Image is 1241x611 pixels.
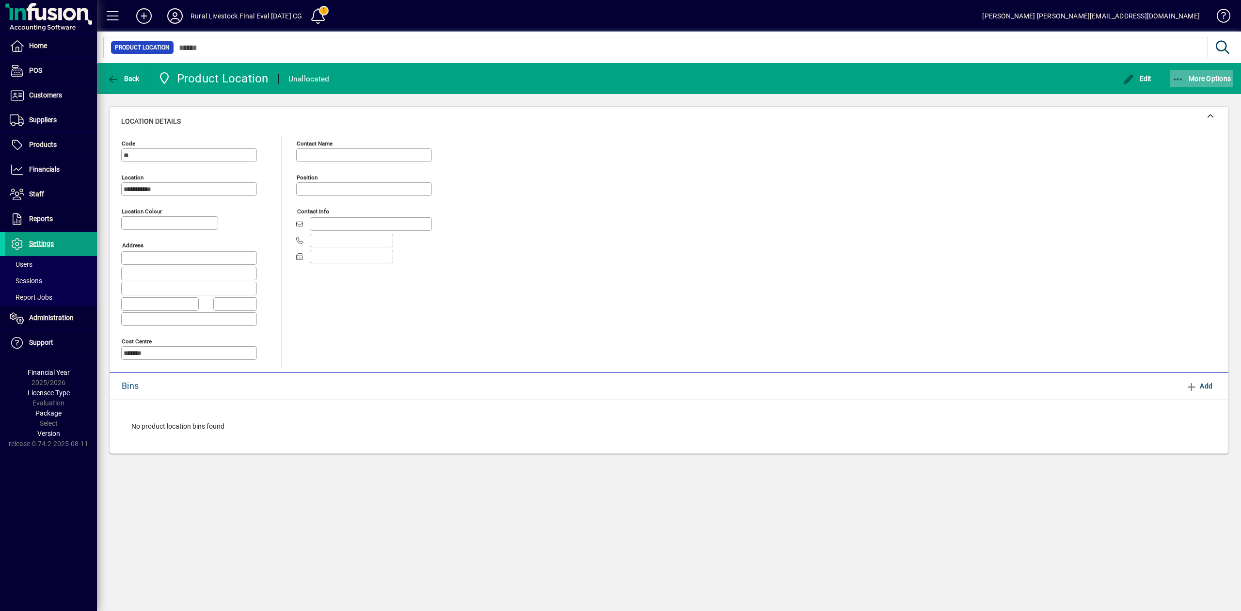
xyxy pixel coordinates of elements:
span: Report Jobs [10,293,52,301]
a: Financials [5,158,97,182]
mat-label: Location colour [122,208,162,215]
span: Products [29,141,57,148]
mat-label: Contact name [297,140,333,147]
span: Reports [29,215,53,223]
span: Sessions [10,277,42,285]
div: No product location bins found [122,412,1216,441]
span: Version [37,430,60,437]
a: POS [5,59,97,83]
button: Back [105,70,142,87]
a: Report Jobs [5,289,97,305]
a: Administration [5,306,97,330]
mat-label: Location [122,174,143,181]
span: Suppliers [29,116,57,124]
a: Knowledge Base [1209,2,1229,33]
button: Add [128,7,159,25]
span: Customers [29,91,62,99]
a: Home [5,34,97,58]
mat-label: Position [297,174,318,181]
div: Bins [122,378,163,394]
span: Package [35,409,62,417]
span: Product Location [115,43,170,52]
span: Edit [1123,75,1152,82]
span: POS [29,66,42,74]
span: Users [10,260,32,268]
span: Add [1186,378,1212,394]
a: Users [5,256,97,273]
a: Customers [5,83,97,108]
div: Rural Livestock FInal Eval [DATE] CG [191,8,302,24]
a: Reports [5,207,97,231]
button: More Options [1170,70,1234,87]
button: Profile [159,7,191,25]
a: Support [5,331,97,355]
span: Administration [29,314,74,322]
span: Licensee Type [28,389,70,397]
span: Support [29,338,53,346]
span: Financials [29,165,60,173]
a: Products [5,133,97,157]
div: [PERSON_NAME] [PERSON_NAME][EMAIL_ADDRESS][DOMAIN_NAME] [982,8,1200,24]
span: Staff [29,190,44,198]
span: Back [107,75,140,82]
button: Add [1182,377,1216,395]
mat-label: Cost Centre [122,338,152,344]
a: Sessions [5,273,97,289]
mat-label: Code [122,140,135,147]
a: Suppliers [5,108,97,132]
button: Edit [1120,70,1154,87]
div: Unallocated [288,71,330,87]
span: Settings [29,240,54,247]
span: More Options [1172,75,1231,82]
a: Staff [5,182,97,207]
span: Home [29,42,47,49]
div: Product Location [158,71,269,86]
span: Financial Year [28,369,70,376]
app-page-header-button: Back [97,70,150,87]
